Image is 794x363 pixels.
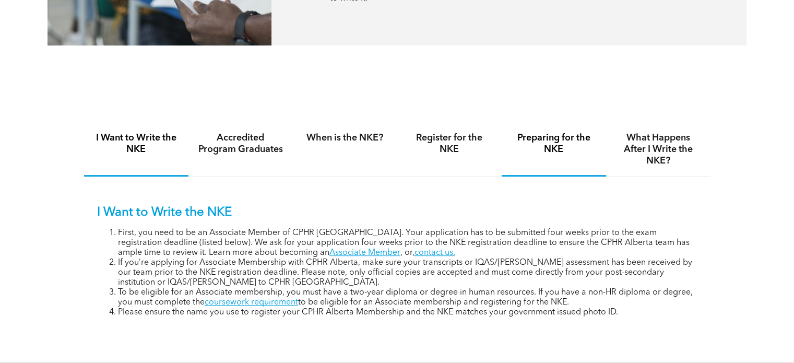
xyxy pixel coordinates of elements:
a: contact us. [414,249,455,257]
li: Please ensure the name you use to register your CPHR Alberta Membership and the NKE matches your ... [118,308,697,318]
h4: Preparing for the NKE [511,132,597,155]
h4: What Happens After I Write the NKE? [615,132,701,167]
h4: When is the NKE? [302,132,388,144]
h4: I Want to Write the NKE [93,132,179,155]
li: First, you need to be an Associate Member of CPHR [GEOGRAPHIC_DATA]. Your application has to be s... [118,228,697,258]
li: If you’re applying for Associate Membership with CPHR Alberta, make sure your transcripts or IQAS... [118,258,697,288]
li: To be eligible for an Associate membership, you must have a two-year diploma or degree in human r... [118,288,697,308]
a: Associate Member [329,249,400,257]
a: coursework requirement [205,298,298,307]
h4: Accredited Program Graduates [198,132,283,155]
h4: Register for the NKE [407,132,492,155]
p: I Want to Write the NKE [97,205,697,220]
